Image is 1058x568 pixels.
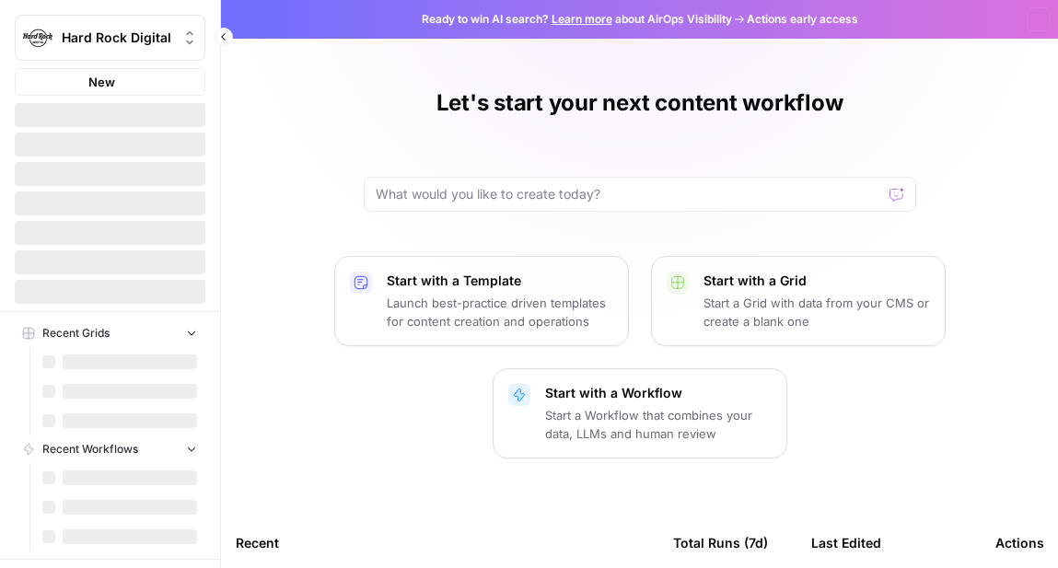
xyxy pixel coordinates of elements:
[15,319,205,347] button: Recent Grids
[236,517,644,568] div: Recent
[703,294,930,330] p: Start a Grid with data from your CMS or create a blank one
[15,15,205,61] button: Workspace: Hard Rock Digital
[15,435,205,463] button: Recent Workflows
[387,294,613,330] p: Launch best-practice driven templates for content creation and operations
[422,11,732,28] span: Ready to win AI search? about AirOps Visibility
[21,21,54,54] img: Hard Rock Digital Logo
[811,517,881,568] div: Last Edited
[995,517,1044,568] div: Actions
[436,88,843,118] h1: Let's start your next content workflow
[545,406,772,443] p: Start a Workflow that combines your data, LLMs and human review
[673,517,768,568] div: Total Runs (7d)
[42,441,138,458] span: Recent Workflows
[651,256,946,346] button: Start with a GridStart a Grid with data from your CMS or create a blank one
[376,185,882,203] input: What would you like to create today?
[62,29,173,47] span: Hard Rock Digital
[552,12,612,26] a: Learn more
[88,73,115,91] span: New
[703,272,930,290] p: Start with a Grid
[42,325,110,342] span: Recent Grids
[15,68,205,96] button: New
[493,368,787,458] button: Start with a WorkflowStart a Workflow that combines your data, LLMs and human review
[747,11,858,28] span: Actions early access
[387,272,613,290] p: Start with a Template
[334,256,629,346] button: Start with a TemplateLaunch best-practice driven templates for content creation and operations
[545,384,772,402] p: Start with a Workflow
